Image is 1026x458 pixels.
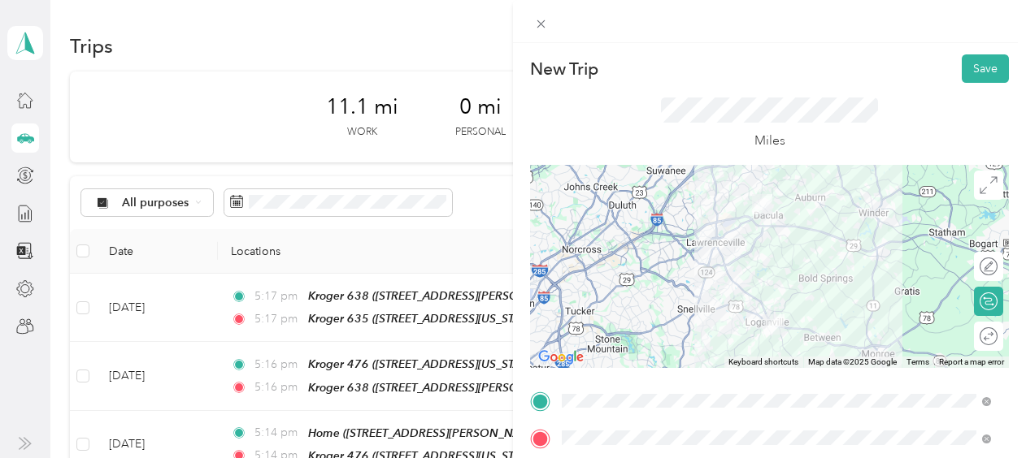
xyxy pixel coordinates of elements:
button: Save [962,54,1009,83]
p: New Trip [530,58,598,80]
a: Report a map error [939,357,1004,366]
a: Terms (opens in new tab) [906,357,929,366]
img: Google [534,347,588,368]
button: Keyboard shortcuts [728,356,798,368]
p: Miles [754,131,785,151]
span: Map data ©2025 Google [808,357,897,366]
iframe: Everlance-gr Chat Button Frame [935,367,1026,458]
a: Open this area in Google Maps (opens a new window) [534,347,588,368]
